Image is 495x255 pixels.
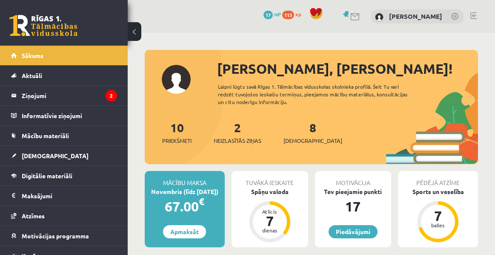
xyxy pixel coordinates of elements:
span: 113 [282,11,294,19]
div: Atlicis [257,209,283,214]
div: 7 [257,214,283,228]
div: Mācību maksa [145,171,225,187]
a: Digitālie materiāli [11,166,117,185]
div: Tev pieejamie punkti [315,187,392,196]
img: Alina Berjoza [375,13,383,21]
div: Laipni lūgts savā Rīgas 1. Tālmācības vidusskolas skolnieka profilā. Šeit Tu vari redzēt tuvojošo... [218,83,418,106]
a: Maksājumi [11,186,117,206]
a: Piedāvājumi [329,225,378,238]
a: 17 mP [263,11,281,17]
span: Sākums [22,52,43,59]
span: [DEMOGRAPHIC_DATA] [283,136,342,145]
a: Informatīvie ziņojumi [11,106,117,125]
a: Spāņu valoda Atlicis 7 dienas [232,187,308,243]
a: Mācību materiāli [11,126,117,145]
a: 2Neizlasītās ziņas [214,120,261,145]
span: Atzīmes [22,212,45,220]
span: Digitālie materiāli [22,172,72,180]
a: 8[DEMOGRAPHIC_DATA] [283,120,342,145]
div: dienas [257,228,283,233]
div: 17 [315,196,392,217]
a: 113 xp [282,11,305,17]
a: 10Priekšmeti [162,120,192,145]
span: € [199,195,204,208]
div: Motivācija [315,171,392,187]
span: Mācību materiāli [22,132,69,139]
a: Ziņojumi2 [11,86,117,105]
a: [PERSON_NAME] [389,12,442,20]
div: 67.00 [145,196,225,217]
a: Sports un veselība 7 balles [398,187,478,243]
div: Spāņu valoda [232,187,308,196]
a: Apmaksāt [163,225,206,238]
legend: Maksājumi [22,186,117,206]
div: balles [425,223,451,228]
a: Sākums [11,46,117,65]
div: Novembris (līdz [DATE]) [145,187,225,196]
legend: Ziņojumi [22,86,117,105]
span: xp [295,11,301,17]
div: Tuvākā ieskaite [232,171,308,187]
div: Pēdējā atzīme [398,171,478,187]
div: 7 [425,209,451,223]
span: Neizlasītās ziņas [214,136,261,145]
div: Sports un veselība [398,187,478,196]
i: 2 [106,90,117,101]
span: Motivācijas programma [22,232,89,240]
span: mP [274,11,281,17]
span: Aktuāli [22,72,42,79]
span: Priekšmeti [162,136,192,145]
a: Rīgas 1. Tālmācības vidusskola [9,15,77,36]
a: Atzīmes [11,206,117,226]
div: [PERSON_NAME], [PERSON_NAME]! [217,58,478,79]
span: 17 [263,11,273,19]
legend: Informatīvie ziņojumi [22,106,117,125]
span: [DEMOGRAPHIC_DATA] [22,152,89,159]
a: Aktuāli [11,66,117,85]
a: Motivācijas programma [11,226,117,246]
a: [DEMOGRAPHIC_DATA] [11,146,117,165]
